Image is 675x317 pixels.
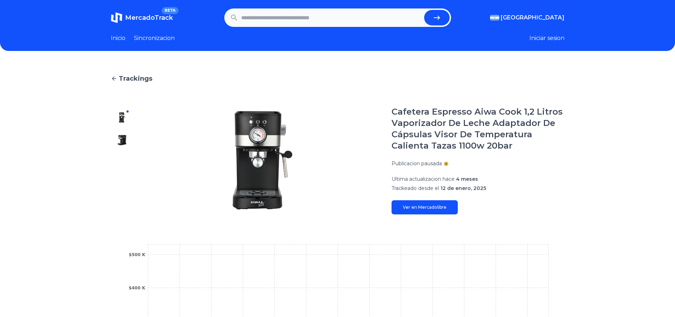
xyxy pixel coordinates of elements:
[490,13,564,22] button: [GEOGRAPHIC_DATA]
[440,185,486,191] span: 12 de enero, 2025
[392,160,442,167] p: Publicacion pausada
[392,185,439,191] span: Trackeado desde el
[111,12,122,23] img: MercadoTrack
[392,176,455,182] span: Ultima actualizacion hace
[125,14,173,22] span: MercadoTrack
[111,74,564,83] a: Trackings
[392,106,564,151] h1: Cafetera Espresso Aiwa Cook 1,2 Litros Vaporizador De Leche Adaptador De Cápsulas Visor De Temper...
[129,286,146,290] tspan: $400 K
[117,134,128,146] img: Cafetera Espresso Aiwa Cook 1,2 Litros Vaporizador De Leche Adaptador De Cápsulas Visor De Temper...
[111,34,125,42] a: Inicio
[119,74,152,83] span: Trackings
[117,157,128,168] img: Cafetera Espresso Aiwa Cook 1,2 Litros Vaporizador De Leche Adaptador De Cápsulas Visor De Temper...
[490,15,499,21] img: Argentina
[148,106,377,214] img: Cafetera Espresso Aiwa Cook 1,2 Litros Vaporizador De Leche Adaptador De Cápsulas Visor De Temper...
[162,7,178,14] span: BETA
[456,176,478,182] span: 4 meses
[501,13,564,22] span: [GEOGRAPHIC_DATA]
[117,180,128,191] img: Cafetera Espresso Aiwa Cook 1,2 Litros Vaporizador De Leche Adaptador De Cápsulas Visor De Temper...
[529,34,564,42] button: Iniciar sesion
[134,34,175,42] a: Sincronizacion
[117,112,128,123] img: Cafetera Espresso Aiwa Cook 1,2 Litros Vaporizador De Leche Adaptador De Cápsulas Visor De Temper...
[392,200,458,214] a: Ver en Mercadolibre
[129,252,146,257] tspan: $500 K
[111,12,173,23] a: MercadoTrackBETA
